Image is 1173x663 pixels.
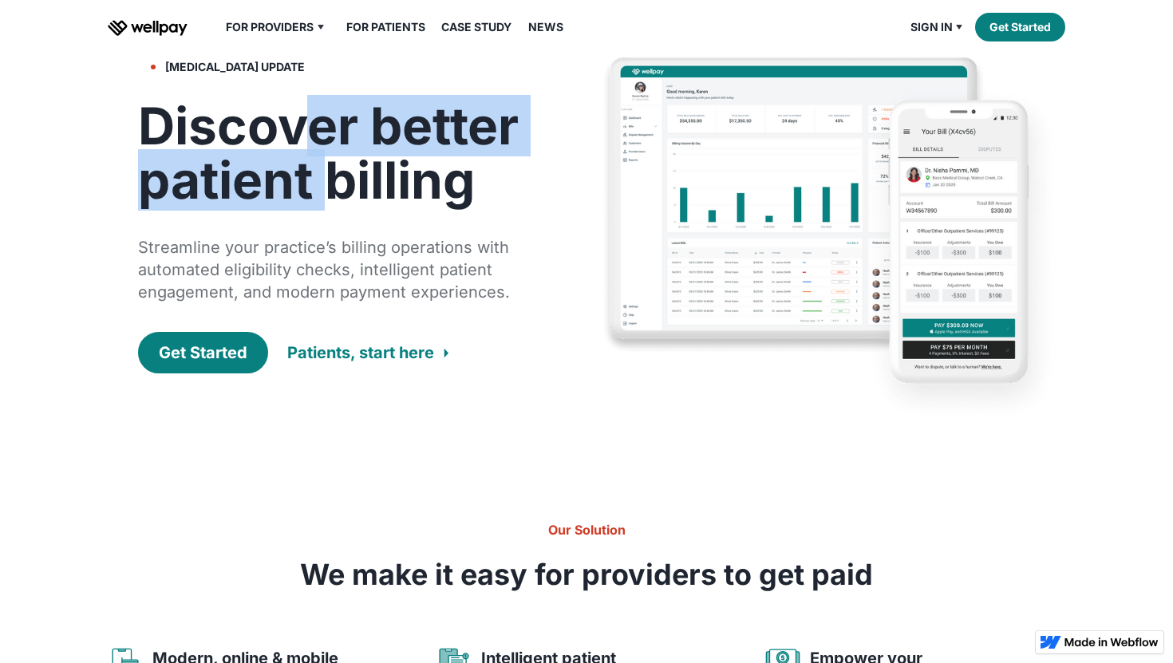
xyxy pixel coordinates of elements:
div: Sign in [910,18,953,37]
h1: Discover better patient billing [138,99,542,207]
h6: Our Solution [299,520,874,539]
a: For Patients [337,18,435,37]
div: Streamline your practice’s billing operations with automated eligibility checks, intelligent pati... [138,236,542,303]
a: Get Started [975,13,1065,41]
a: home [108,18,188,37]
div: For Providers [226,18,314,37]
div: Patients, start here [287,341,434,364]
h3: We make it easy for providers to get paid [299,558,874,590]
div: Sign in [901,18,976,37]
img: Made in Webflow [1064,637,1159,647]
a: Patients, start here [287,333,448,372]
div: For Providers [216,18,337,37]
a: Case Study [432,18,521,37]
div: Get Started [159,341,247,364]
a: News [519,18,573,37]
a: Get Started [138,332,268,373]
div: [MEDICAL_DATA] update [165,57,305,77]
